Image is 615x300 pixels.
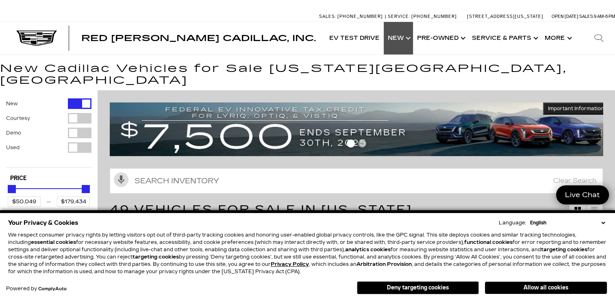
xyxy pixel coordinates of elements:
span: Go to slide 1 [347,139,355,148]
a: EV Test Drive [325,22,384,54]
svg: Click to toggle on voice search [114,172,128,187]
a: Live Chat [556,185,609,204]
h5: Price [10,175,87,182]
input: Minimum [8,196,41,207]
strong: targeting cookies [133,254,179,260]
strong: targeting cookies [541,247,587,252]
div: Language: [499,220,526,225]
a: Sales: [PHONE_NUMBER] [319,14,385,19]
span: Service: [388,14,410,19]
strong: Arbitration Provision [356,261,412,267]
span: Sales: [319,14,336,19]
span: 9 AM-6 PM [594,14,615,19]
a: Service & Parts [468,22,541,54]
img: vrp-tax-ending-august-version [110,102,609,156]
strong: functional cookies [464,239,513,245]
strong: essential cookies [31,239,76,245]
button: Important Information [543,102,609,115]
span: Red [PERSON_NAME] Cadillac, Inc. [81,33,316,43]
select: Language Select [528,219,607,226]
a: Pre-Owned [413,22,468,54]
span: [PHONE_NUMBER] [411,14,457,19]
label: Demo [6,129,21,137]
span: Live Chat [561,190,604,200]
span: 49 Vehicles for Sale in [US_STATE][GEOGRAPHIC_DATA], [GEOGRAPHIC_DATA] [110,202,448,233]
span: Your Privacy & Cookies [8,217,78,228]
input: Maximum [57,196,90,207]
label: New [6,100,18,108]
strong: analytics cookies [345,247,391,252]
div: Search [582,22,615,54]
p: We respect consumer privacy rights by letting visitors opt out of third-party tracking cookies an... [8,231,607,275]
button: More [541,22,574,54]
div: Maximum Price [82,185,90,193]
div: Powered by [6,286,67,291]
button: Allow all cookies [485,282,607,294]
div: Filter by Vehicle Type [6,98,91,167]
a: Red [PERSON_NAME] Cadillac, Inc. [81,34,316,42]
span: [PHONE_NUMBER] [337,14,383,19]
span: Go to slide 2 [358,139,366,148]
span: Important Information [548,105,604,112]
div: Price [8,182,90,207]
a: Service: [PHONE_NUMBER] [385,14,459,19]
div: Minimum Price [8,185,16,193]
img: Cadillac Dark Logo with Cadillac White Text [16,30,57,46]
u: Privacy Policy [271,261,309,267]
span: Open [DATE] [552,14,578,19]
a: [STREET_ADDRESS][US_STATE] [467,14,543,19]
button: Deny targeting cookies [357,281,479,294]
a: ComplyAuto [38,287,67,291]
span: Sales: [579,14,594,19]
label: Used [6,143,20,152]
a: New [384,22,413,54]
input: Search Inventory [110,168,603,193]
label: Courtesy [6,114,30,122]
